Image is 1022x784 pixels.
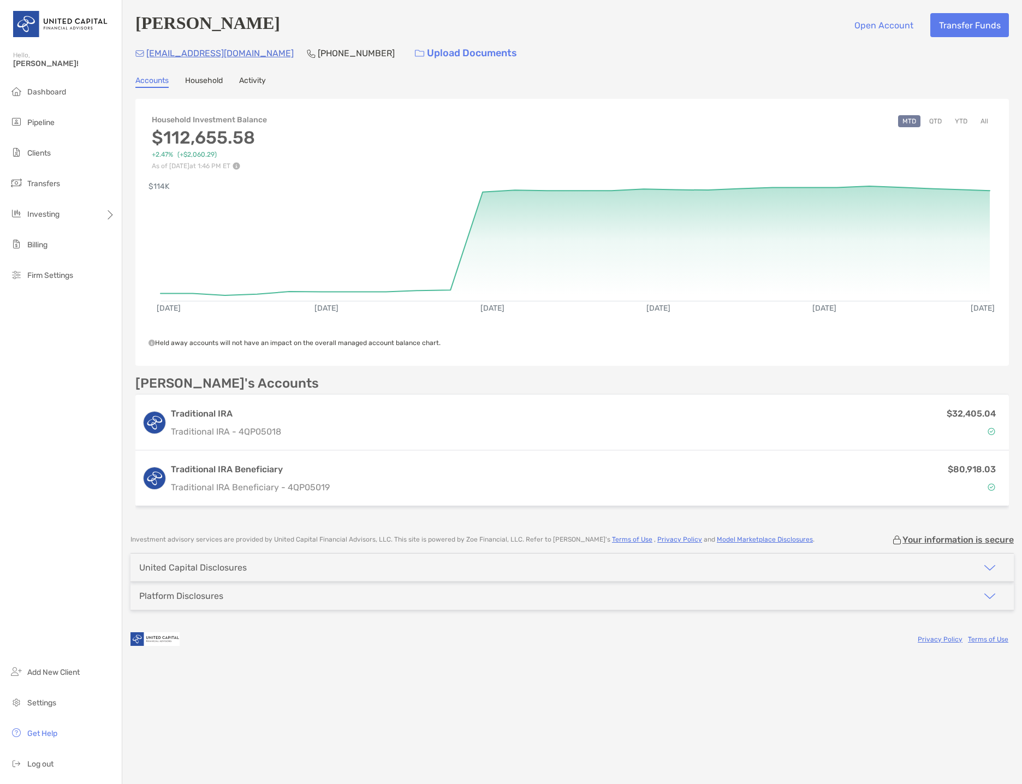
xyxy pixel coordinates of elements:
span: Pipeline [27,118,55,127]
text: $114K [148,182,170,191]
button: All [976,115,993,127]
a: Terms of Use [612,536,652,543]
button: MTD [898,115,920,127]
p: [PERSON_NAME]'s Accounts [135,377,319,390]
img: icon arrow [983,590,996,603]
p: As of [DATE] at 1:46 PM ET [152,162,267,170]
img: pipeline icon [10,115,23,128]
span: Settings [27,698,56,708]
span: (+$2,060.29) [177,151,217,159]
img: add_new_client icon [10,665,23,678]
a: Model Marketplace Disclosures [717,536,813,543]
span: Get Help [27,729,57,738]
a: Privacy Policy [918,635,962,643]
h3: Traditional IRA [171,407,281,420]
img: Phone Icon [307,49,316,58]
text: [DATE] [480,304,504,313]
img: dashboard icon [10,85,23,98]
div: United Capital Disclosures [139,562,247,573]
img: company logo [130,627,180,651]
a: Privacy Policy [657,536,702,543]
img: get-help icon [10,726,23,739]
span: +2.47% [152,151,173,159]
p: $32,405.04 [947,407,996,420]
a: Household [185,76,223,88]
h3: $112,655.58 [152,127,267,148]
img: settings icon [10,696,23,709]
span: Firm Settings [27,271,73,280]
text: [DATE] [314,304,338,313]
h4: [PERSON_NAME] [135,13,280,37]
h4: Household Investment Balance [152,115,267,124]
span: Billing [27,240,47,250]
img: Performance Info [233,162,240,170]
text: [DATE] [812,304,836,313]
p: Traditional IRA - 4QP05018 [171,425,281,438]
p: $80,918.03 [948,462,996,476]
p: Your information is secure [902,534,1014,545]
img: Email Icon [135,50,144,57]
img: Account Status icon [988,427,995,435]
span: Dashboard [27,87,66,97]
img: logo account [144,467,165,489]
a: Terms of Use [968,635,1008,643]
span: Investing [27,210,60,219]
text: [DATE] [157,304,181,313]
button: Transfer Funds [930,13,1009,37]
img: icon arrow [983,561,996,574]
img: logout icon [10,757,23,770]
p: [EMAIL_ADDRESS][DOMAIN_NAME] [146,46,294,60]
button: Open Account [846,13,922,37]
img: United Capital Logo [13,4,109,44]
a: Accounts [135,76,169,88]
img: billing icon [10,237,23,251]
img: clients icon [10,146,23,159]
div: Platform Disclosures [139,591,223,601]
img: investing icon [10,207,23,220]
button: QTD [925,115,946,127]
a: Upload Documents [408,41,524,65]
img: logo account [144,412,165,433]
span: [PERSON_NAME]! [13,59,115,68]
span: Clients [27,149,51,158]
img: Account Status icon [988,483,995,491]
img: transfers icon [10,176,23,189]
p: Investment advisory services are provided by United Capital Financial Advisors, LLC . This site i... [130,536,815,544]
span: Add New Client [27,668,80,677]
a: Activity [239,76,266,88]
text: [DATE] [971,304,995,313]
span: Log out [27,759,54,769]
img: firm-settings icon [10,268,23,281]
button: YTD [950,115,972,127]
h3: Traditional IRA Beneficiary [171,463,330,476]
img: button icon [415,50,424,57]
p: [PHONE_NUMBER] [318,46,395,60]
span: Held away accounts will not have an impact on the overall managed account balance chart. [148,339,441,347]
text: [DATE] [646,304,670,313]
span: Transfers [27,179,60,188]
p: Traditional IRA Beneficiary - 4QP05019 [171,480,330,494]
